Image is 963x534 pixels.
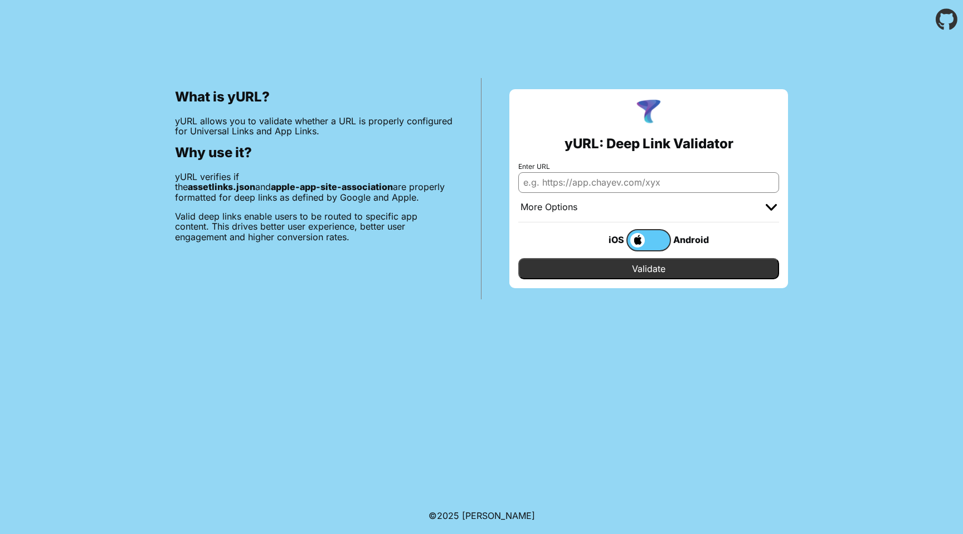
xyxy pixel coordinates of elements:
label: Enter URL [518,163,779,171]
h2: Why use it? [175,145,453,161]
footer: © [429,497,535,534]
input: Validate [518,258,779,279]
p: yURL verifies if the and are properly formatted for deep links as defined by Google and Apple. [175,172,453,202]
h2: yURL: Deep Link Validator [565,136,733,152]
b: assetlinks.json [188,181,255,192]
b: apple-app-site-association [271,181,393,192]
input: e.g. https://app.chayev.com/xyx [518,172,779,192]
div: More Options [521,202,577,213]
img: yURL Logo [634,98,663,127]
h2: What is yURL? [175,89,453,105]
img: chevron [766,204,777,211]
div: iOS [582,232,626,247]
p: Valid deep links enable users to be routed to specific app content. This drives better user exper... [175,211,453,242]
div: Android [671,232,716,247]
p: yURL allows you to validate whether a URL is properly configured for Universal Links and App Links. [175,116,453,137]
span: 2025 [437,510,459,521]
a: Michael Ibragimchayev's Personal Site [462,510,535,521]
